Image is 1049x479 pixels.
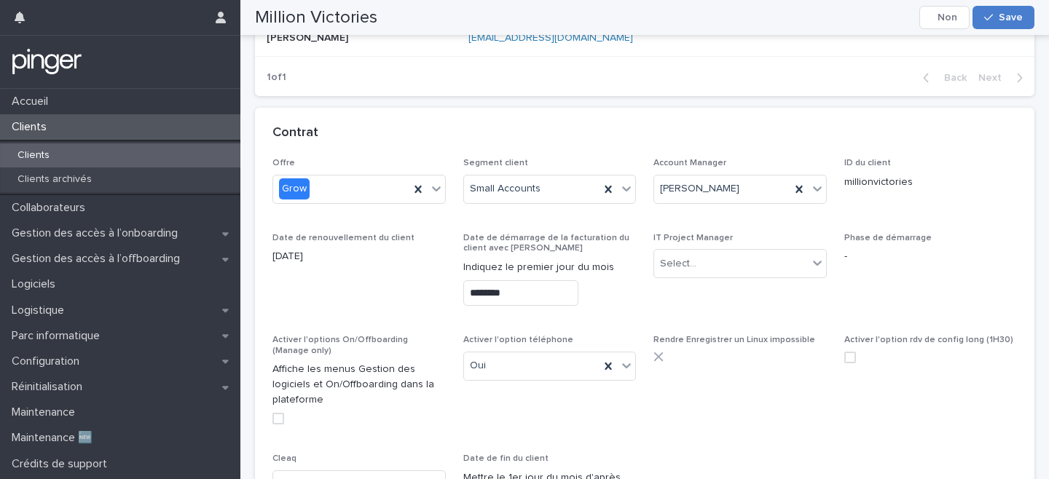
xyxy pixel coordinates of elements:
[660,181,739,197] span: [PERSON_NAME]
[267,29,351,44] p: [PERSON_NAME]
[6,457,119,471] p: Crédits de support
[463,260,637,275] p: Indiquez le premier jour du mois
[973,6,1034,29] button: Save
[6,431,104,445] p: Maintenance 🆕
[6,226,189,240] p: Gestion des accès à l’onboarding
[6,405,87,419] p: Maintenance
[255,7,377,28] h2: Million Victories
[844,249,1018,264] p: -
[463,159,528,167] span: Segment client
[463,454,549,463] span: Date de fin du client
[935,73,967,83] span: Back
[272,125,318,141] h2: Contrat
[6,120,58,134] p: Clients
[844,175,1018,190] p: millionvictories
[272,454,296,463] span: Cleaq
[6,201,97,215] p: Collaborateurs
[463,336,573,344] span: Activer l'option téléphone
[978,73,1010,83] span: Next
[272,234,415,242] span: Date de renouvellement du client
[6,304,76,317] p: Logistique
[660,256,696,272] div: Select...
[6,95,60,108] p: Accueil
[653,336,815,344] span: Rendre Enregistrer un Linux impossible
[999,12,1023,23] span: Save
[6,355,91,368] p: Configuration
[653,159,726,167] span: Account Manager
[12,47,82,76] img: mTgBEunGTSyRkCgitkcU
[844,159,891,167] span: ID du client
[653,234,733,242] span: IT Project Manager
[272,249,446,264] p: [DATE]
[6,277,67,291] p: Logiciels
[973,71,1034,84] button: Next
[6,252,192,266] p: Gestion des accès à l’offboarding
[272,159,295,167] span: Offre
[6,149,61,162] p: Clients
[255,20,1034,56] tr: [PERSON_NAME][PERSON_NAME] [EMAIL_ADDRESS][DOMAIN_NAME]
[911,71,973,84] button: Back
[6,329,111,343] p: Parc informatique
[463,234,629,253] span: Date de démarrage de la facturation du client avec [PERSON_NAME]
[272,362,446,407] p: Affiche les menus Gestion des logiciels et On/Offboarding dans la plateforme
[844,234,932,242] span: Phase de démarrage
[468,33,633,43] a: [EMAIL_ADDRESS][DOMAIN_NAME]
[470,181,541,197] span: Small Accounts
[272,336,408,355] span: Activer l'options On/Offboarding (Manage only)
[6,173,103,186] p: Clients archivés
[6,380,94,394] p: Réinitialisation
[844,336,1013,344] span: Activer l'option rdv de config long (1H30)
[255,60,298,95] p: 1 of 1
[279,178,310,199] div: Grow
[470,358,486,373] span: Oui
